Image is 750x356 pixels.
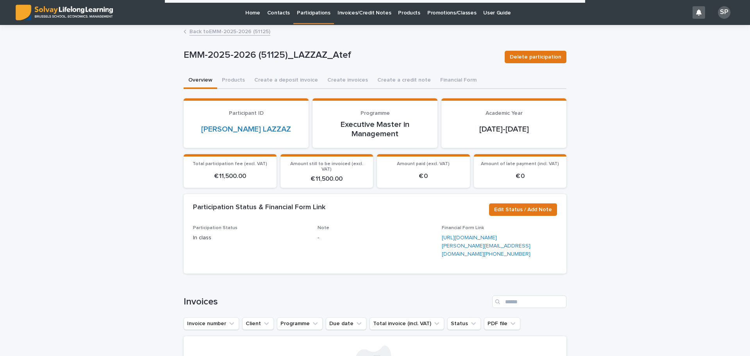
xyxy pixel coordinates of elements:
[382,173,465,180] p: € 0
[505,51,566,63] button: Delete participation
[494,206,552,214] span: Edit Status / Add Note
[290,162,363,172] span: Amount still to be invoiced (excl. VAT)
[16,5,113,20] img: ED0IkcNQHGZZMpCVrDht
[373,73,436,89] button: Create a credit note
[193,226,237,230] span: Participation Status
[184,73,217,89] button: Overview
[442,226,484,230] span: Financial Form Link
[481,162,559,166] span: Amount of late payment (incl. VAT)
[451,125,557,134] p: [DATE]-[DATE]
[718,6,730,19] div: SP
[250,73,323,89] button: Create a deposit invoice
[361,110,390,116] span: Programme
[193,234,308,242] p: In class
[326,317,366,330] button: Due date
[277,317,323,330] button: Programme
[242,317,274,330] button: Client
[486,110,523,116] span: Academic Year
[479,173,562,180] p: € 0
[492,295,566,308] input: Search
[442,235,530,257] a: [URL][DOMAIN_NAME][PERSON_NAME][EMAIL_ADDRESS][DOMAIN_NAME][PHONE_NUMBER]
[189,27,270,36] a: Back toEMM-2025-2026 (51125)
[193,162,267,166] span: Total participation fee (excl. VAT)
[318,226,329,230] span: Note
[370,317,444,330] button: Total invoice (incl. VAT)
[447,317,481,330] button: Status
[322,120,428,139] p: Executive Master in Management
[285,175,369,183] p: € 11,500.00
[188,173,272,180] p: € 11,500.00
[397,162,450,166] span: Amount paid (excl. VAT)
[184,296,489,308] h1: Invoices
[184,50,498,61] p: EMM-2025-2026 (51125)_LAZZAZ_Atef
[193,203,325,212] h2: Participation Status & Financial Form Link
[436,73,481,89] button: Financial Form
[201,125,291,134] a: [PERSON_NAME] LAZZAZ
[229,110,264,116] span: Participant ID
[489,203,557,216] button: Edit Status / Add Note
[184,317,239,330] button: Invoice number
[510,53,561,61] span: Delete participation
[484,317,520,330] button: PDF file
[318,234,433,242] p: -
[323,73,373,89] button: Create invoices
[217,73,250,89] button: Products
